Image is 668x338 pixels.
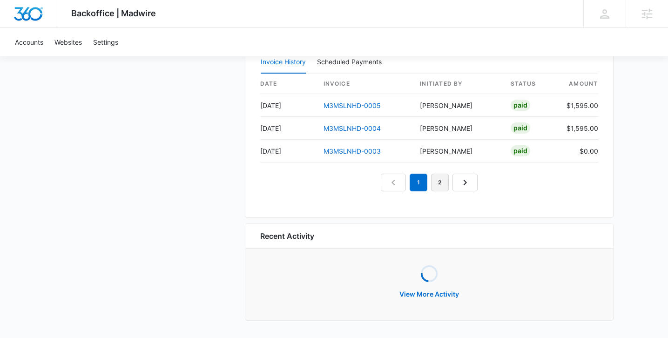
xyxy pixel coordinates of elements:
img: logo_orange.svg [15,15,22,22]
em: 1 [410,174,427,191]
a: M3MSLNHD-0005 [324,101,381,109]
img: website_grey.svg [15,24,22,32]
a: Next Page [452,174,478,191]
div: v 4.0.25 [26,15,46,22]
td: $1,595.00 [559,117,598,140]
td: [DATE] [260,94,316,117]
button: Invoice History [261,51,306,74]
th: date [260,74,316,94]
img: tab_keywords_by_traffic_grey.svg [93,54,100,61]
a: Settings [88,28,124,56]
td: [PERSON_NAME] [412,94,503,117]
nav: Pagination [381,174,478,191]
a: M3MSLNHD-0003 [324,147,381,155]
td: [PERSON_NAME] [412,140,503,162]
th: invoice [316,74,413,94]
td: $0.00 [559,140,598,162]
th: Initiated By [412,74,503,94]
div: Domain Overview [35,55,83,61]
div: Scheduled Payments [317,59,385,65]
h6: Recent Activity [260,230,314,242]
th: status [503,74,559,94]
div: Paid [511,122,530,134]
a: M3MSLNHD-0004 [324,124,381,132]
div: Keywords by Traffic [103,55,157,61]
div: Paid [511,100,530,111]
a: Accounts [9,28,49,56]
span: Backoffice | Madwire [71,8,156,18]
td: $1,595.00 [559,94,598,117]
td: [PERSON_NAME] [412,117,503,140]
div: Paid [511,145,530,156]
a: Page 2 [431,174,449,191]
td: [DATE] [260,140,316,162]
td: [DATE] [260,117,316,140]
a: Websites [49,28,88,56]
button: View More Activity [390,283,468,305]
div: Domain: [DOMAIN_NAME] [24,24,102,32]
img: tab_domain_overview_orange.svg [25,54,33,61]
th: amount [559,74,598,94]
